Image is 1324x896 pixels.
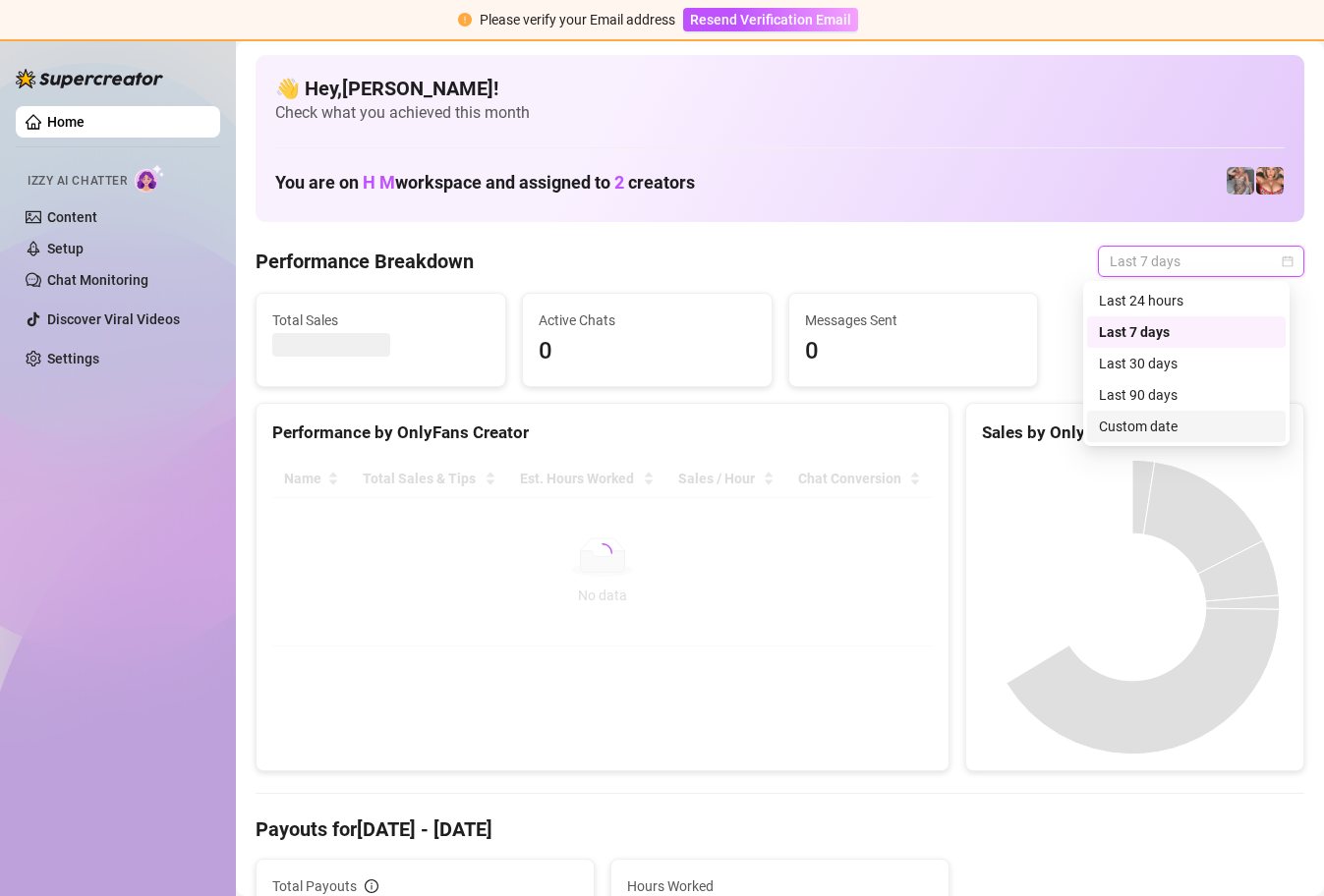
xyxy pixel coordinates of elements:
[982,420,1288,446] div: Sales by OnlyFans Creator
[1087,285,1286,316] div: Last 24 hours
[805,309,1022,331] span: Messages Sent
[1227,167,1254,195] img: pennylondonvip
[1099,321,1274,343] div: Last 7 days
[47,351,99,366] a: Settings
[47,311,180,327] a: Discover Viral Videos
[1099,416,1274,437] div: Custom date
[683,8,858,31] button: Resend Verification Email
[1087,348,1286,379] div: Last 30 days
[256,815,1304,843] h4: Payouts for [DATE] - [DATE]
[16,69,163,88] img: logo-BBDzfeDw.svg
[135,164,165,193] img: AI Chatter
[28,172,127,191] span: Izzy AI Chatter
[1282,255,1294,267] span: calendar
[1110,247,1293,276] span: Last 7 days
[539,309,756,331] span: Active Chats
[614,172,624,193] span: 2
[1099,290,1274,311] div: Last 24 hours
[47,241,84,256] a: Setup
[590,541,614,566] span: loading
[1099,353,1274,374] div: Last 30 days
[47,114,85,130] a: Home
[363,172,395,193] span: H M
[275,102,1285,124] span: Check what you achieved this month
[1087,379,1286,411] div: Last 90 days
[272,420,933,446] div: Performance by OnlyFans Creator
[690,12,851,28] span: Resend Verification Email
[1256,167,1284,195] img: pennylondon
[47,272,148,288] a: Chat Monitoring
[805,333,1022,370] span: 0
[47,209,97,225] a: Content
[480,9,675,30] div: Please verify your Email address
[1087,411,1286,442] div: Custom date
[275,172,695,194] h1: You are on workspace and assigned to creators
[1099,384,1274,406] div: Last 90 days
[365,879,378,893] span: info-circle
[275,75,1285,102] h4: 👋 Hey, [PERSON_NAME] !
[256,248,474,275] h4: Performance Breakdown
[272,309,489,331] span: Total Sales
[539,333,756,370] span: 0
[1087,316,1286,348] div: Last 7 days
[458,13,472,27] span: exclamation-circle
